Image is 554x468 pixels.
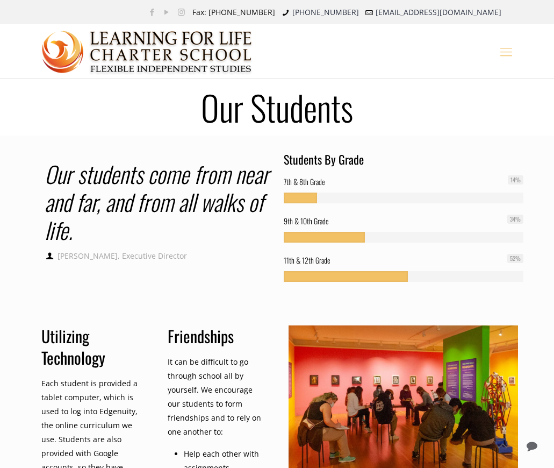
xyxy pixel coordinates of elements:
[42,24,253,78] a: Learning for Life Charter School
[284,152,523,167] h4: Students By Grade
[161,6,172,17] a: YouTube icon
[284,214,523,228] h6: 9th & 10th Grade
[507,215,523,224] span: 34
[364,7,375,17] i: mail
[41,324,105,370] a: Utilizing Technology
[147,6,158,17] a: Facebook icon
[57,251,187,261] span: [PERSON_NAME], Executive Director
[507,254,523,263] span: 52
[497,42,515,60] a: mobile menu
[515,254,521,263] em: %
[376,7,501,17] a: [EMAIL_ADDRESS][DOMAIN_NAME]
[42,25,253,79] img: Our Students
[292,7,359,17] a: [PHONE_NUMBER]
[168,355,265,439] p: It can be difficult to go through school all by yourself. We encourage our students to form frien...
[176,6,187,17] a: Instagram icon
[515,175,521,184] em: %
[280,7,291,17] i: phone
[491,435,514,457] a: Back to top icon
[284,175,523,189] h6: 7th & 8th Grade
[25,90,530,124] h1: Our Students
[515,215,521,223] em: %
[45,251,55,261] i: author
[284,253,523,267] h6: 11th & 12th Grade
[508,175,523,185] span: 14
[45,160,271,244] h2: Our students come from near and far, and from all walks of life.
[168,324,234,348] a: Friendships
